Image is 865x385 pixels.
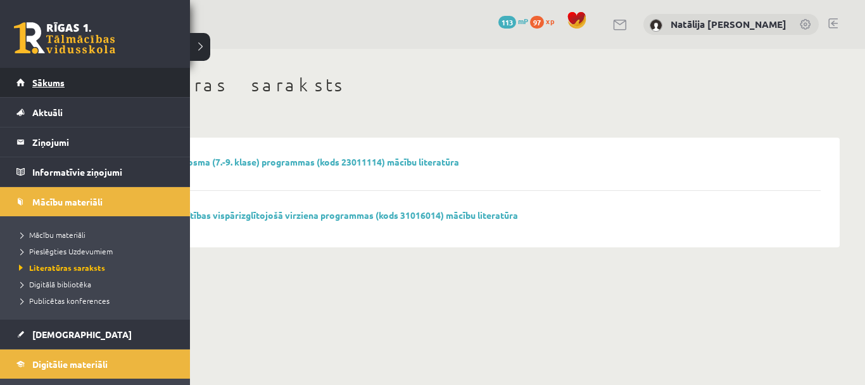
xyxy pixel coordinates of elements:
[671,18,786,30] a: Natālija [PERSON_NAME]
[16,349,174,379] a: Digitālie materiāli
[16,278,177,290] a: Digitālā bibliotēka
[530,16,560,26] a: 97 xp
[16,295,177,306] a: Publicētas konferences
[32,107,63,118] span: Aktuāli
[95,209,518,221] a: Vispārējās vidējās izglītības vispārizglītojošā virziena programmas (kods 31016014) mācību litera...
[498,16,528,26] a: 113 mP
[14,22,115,54] a: Rīgas 1. Tālmācības vidusskola
[16,320,174,349] a: [DEMOGRAPHIC_DATA]
[16,262,177,273] a: Literatūras saraksts
[518,16,528,26] span: mP
[16,68,174,97] a: Sākums
[16,279,91,289] span: Digitālā bibliotēka
[32,77,65,88] span: Sākums
[32,157,174,186] legend: Informatīvie ziņojumi
[32,196,103,207] span: Mācību materiāli
[16,98,174,127] a: Aktuāli
[95,156,459,167] a: Pamatizglītības otrā posma (7.-9. klase) programmas (kods 23011114) mācību literatūra
[16,263,105,273] span: Literatūras saraksts
[16,230,85,240] span: Mācību materiāli
[32,329,132,340] span: [DEMOGRAPHIC_DATA]
[498,16,516,29] span: 113
[76,74,840,96] h1: Literatūras saraksts
[16,246,113,256] span: Pieslēgties Uzdevumiem
[16,157,174,186] a: Informatīvie ziņojumi
[32,127,174,157] legend: Ziņojumi
[16,127,174,157] a: Ziņojumi
[650,19,662,32] img: Natālija Kate Dinsberga
[16,187,174,216] a: Mācību materiāli
[32,358,108,370] span: Digitālie materiāli
[546,16,554,26] span: xp
[16,229,177,240] a: Mācību materiāli
[16,245,177,257] a: Pieslēgties Uzdevumiem
[530,16,544,29] span: 97
[16,296,110,306] span: Publicētas konferences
